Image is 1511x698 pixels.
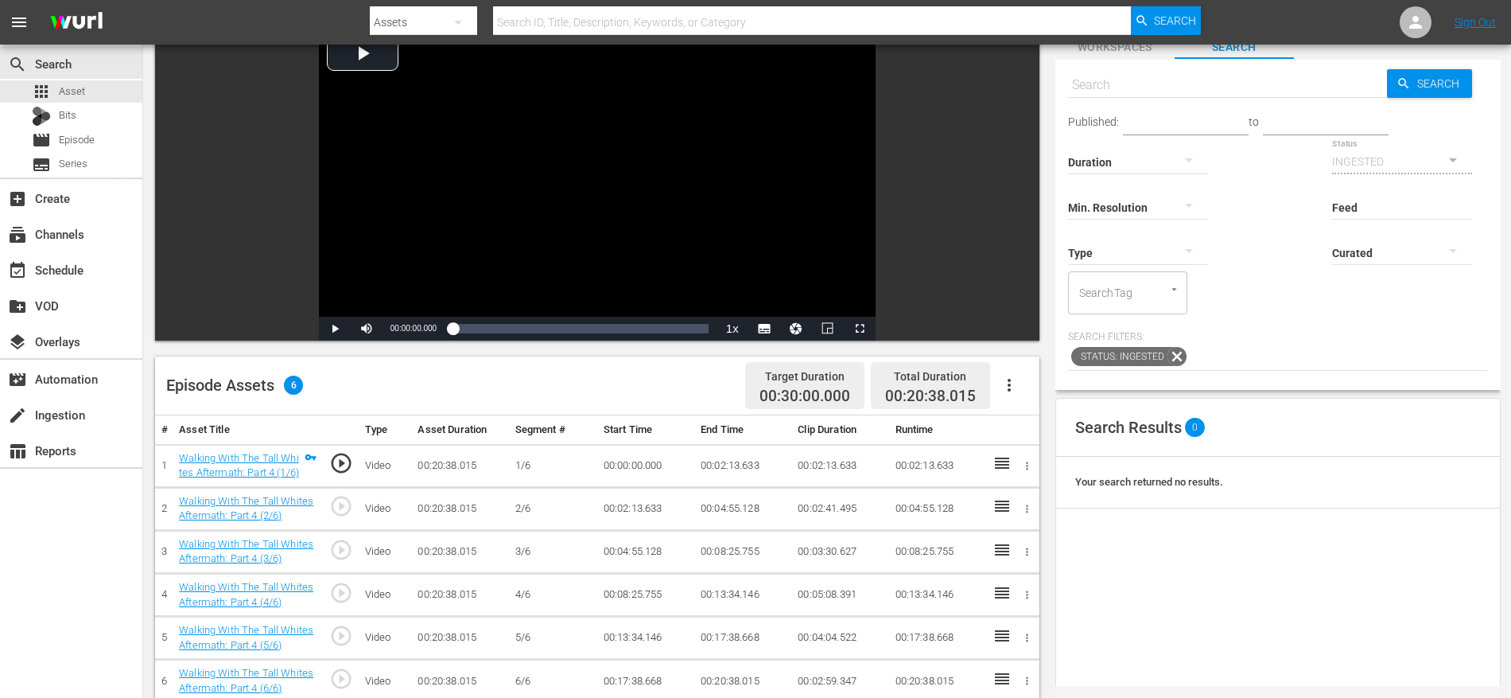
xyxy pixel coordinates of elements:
span: Asset [32,82,51,101]
span: Status: INGESTED [1071,347,1167,366]
td: 1 [155,444,173,487]
div: Progress Bar [453,324,709,333]
span: 6 [284,376,303,395]
a: Walking With The Tall Whites Aftermath: Part 4 (5/6) [179,624,313,651]
span: play_circle_outline [329,667,353,691]
td: 00:17:38.668 [694,617,791,660]
td: Video [359,530,412,573]
a: Sign Out [1455,16,1496,29]
th: Asset Title [173,415,323,445]
span: play_circle_outline [329,451,353,475]
div: Bits [32,107,51,126]
span: Search [1411,69,1472,98]
span: Bits [59,107,76,123]
td: 4 [155,574,173,617]
div: Target Duration [759,365,850,388]
td: 2 [155,487,173,530]
a: Walking With The Tall Whites Aftermath: Part 4 (2/6) [179,495,313,522]
td: 3 [155,530,173,573]
td: 00:20:38.015 [411,617,508,660]
button: Playback Rate [717,317,748,341]
th: Segment # [509,415,597,445]
span: Channels [8,225,27,244]
span: Overlays [8,333,27,352]
td: Video [359,574,412,617]
div: INGESTED [1332,139,1472,184]
a: Walking With The Tall Whites Aftermath: Part 4 (6/6) [179,667,313,694]
td: 00:08:25.755 [694,530,791,573]
button: Play [319,317,351,341]
span: Your search returned no results. [1075,476,1223,488]
span: 00:00:00.000 [390,324,437,333]
td: 00:13:34.146 [694,574,791,617]
span: play_circle_outline [329,494,353,518]
td: 00:13:34.146 [597,617,694,660]
button: Open [1167,282,1182,297]
td: 00:00:00.000 [597,444,694,487]
td: 00:04:55.128 [597,530,694,573]
span: play_circle_outline [329,624,353,648]
td: 00:20:38.015 [411,530,508,573]
td: 00:20:38.015 [411,574,508,617]
td: 00:20:38.015 [411,444,508,487]
span: 00:30:00.000 [759,388,850,406]
span: menu [10,13,29,32]
span: Search [1154,6,1196,35]
th: Runtime [889,415,986,445]
div: Episode Assets [166,376,303,395]
td: 00:13:34.146 [889,574,986,617]
td: 00:17:38.668 [889,617,986,660]
td: 00:02:41.495 [791,487,888,530]
a: Walking With The Tall Whites Aftermath: Part 4 (3/6) [179,538,313,565]
th: Clip Duration [791,415,888,445]
td: 5 [155,617,173,660]
th: End Time [694,415,791,445]
span: 0 [1185,418,1205,437]
td: 3/6 [509,530,597,573]
a: Walking With The Tall Whites Aftermath: Part 4 (1/6) [179,452,299,479]
td: 00:08:25.755 [597,574,694,617]
div: Video Player [319,27,876,341]
td: 00:20:38.015 [411,487,508,530]
td: Video [359,444,412,487]
td: 1/6 [509,444,597,487]
a: Walking With The Tall Whites Aftermath: Part 4 (4/6) [179,581,313,608]
span: Search [1175,37,1294,57]
span: Published: [1068,115,1119,128]
td: 00:04:04.522 [791,617,888,660]
div: Total Duration [885,365,976,388]
button: Search [1131,6,1201,35]
td: 00:05:08.391 [791,574,888,617]
img: ans4CAIJ8jUAAAAAAAAAAAAAAAAAAAAAAAAgQb4GAAAAAAAAAAAAAAAAAAAAAAAAJMjXAAAAAAAAAAAAAAAAAAAAAAAAgAT5G... [38,4,115,41]
td: 00:04:55.128 [889,487,986,530]
button: Fullscreen [844,317,876,341]
td: 00:03:30.627 [791,530,888,573]
span: play_circle_outline [329,538,353,562]
button: Search [1387,69,1472,98]
span: Ingestion [8,406,27,425]
span: Episode [59,132,95,148]
td: 5/6 [509,617,597,660]
span: 00:20:38.015 [885,387,976,405]
th: Type [359,415,412,445]
td: 00:02:13.633 [791,444,888,487]
span: Series [32,155,51,174]
span: VOD [8,297,27,316]
p: Search Filters: [1068,330,1488,344]
td: 2/6 [509,487,597,530]
td: 00:02:13.633 [889,444,986,487]
td: 00:08:25.755 [889,530,986,573]
td: Video [359,617,412,660]
span: Create [8,189,27,209]
span: Schedule [8,261,27,280]
span: Automation [8,370,27,389]
th: Start Time [597,415,694,445]
td: 00:02:13.633 [597,487,694,530]
span: to [1249,115,1259,128]
button: Jump To Time [780,317,812,341]
button: Picture-in-Picture [812,317,844,341]
span: Asset [59,84,85,99]
button: Subtitles [748,317,780,341]
span: Reports [8,442,27,461]
span: Search Results [1075,418,1182,437]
